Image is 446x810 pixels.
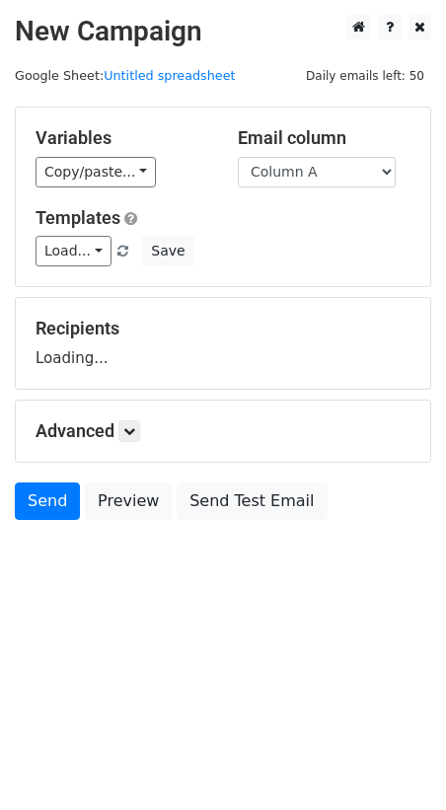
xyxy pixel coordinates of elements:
[36,127,208,149] h5: Variables
[36,207,120,228] a: Templates
[85,482,172,520] a: Preview
[299,65,431,87] span: Daily emails left: 50
[15,15,431,48] h2: New Campaign
[15,68,236,83] small: Google Sheet:
[36,157,156,187] a: Copy/paste...
[15,482,80,520] a: Send
[142,236,193,266] button: Save
[177,482,327,520] a: Send Test Email
[36,318,410,369] div: Loading...
[104,68,235,83] a: Untitled spreadsheet
[299,68,431,83] a: Daily emails left: 50
[36,236,111,266] a: Load...
[238,127,410,149] h5: Email column
[36,420,410,442] h5: Advanced
[36,318,410,339] h5: Recipients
